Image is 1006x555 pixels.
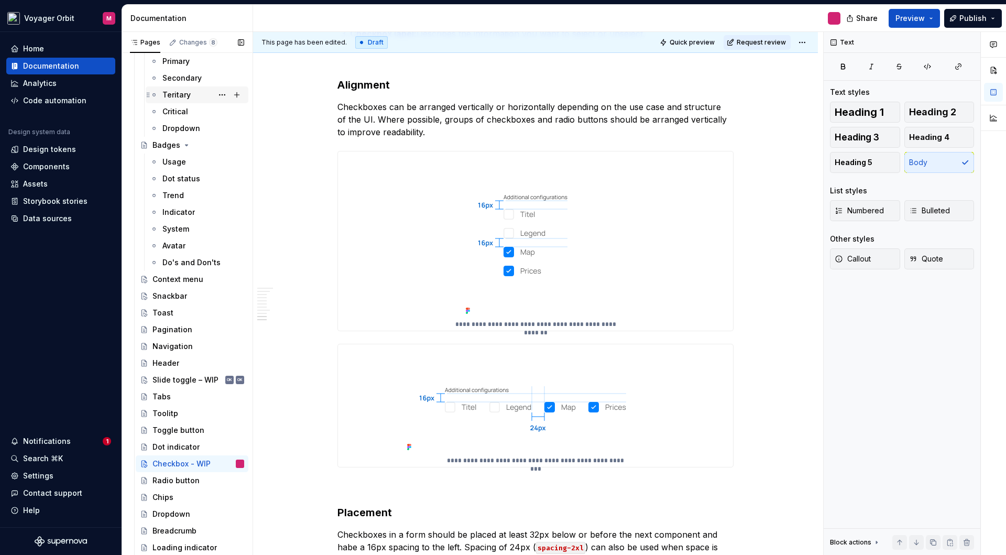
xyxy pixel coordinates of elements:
a: Storybook stories [6,193,115,210]
img: 5c35a8e3-0beb-4e0d-a322-c4e9c725f0ab.png [403,344,668,454]
div: Do's and Don'ts [162,257,221,268]
div: Indicator [162,207,195,217]
div: Tabs [152,391,171,402]
div: Block actions [830,535,881,550]
a: Documentation [6,58,115,74]
div: Search ⌘K [23,453,63,464]
button: Notifications1 [6,433,115,450]
span: Heading 3 [835,132,879,143]
div: OK [227,375,232,385]
button: Quick preview [657,35,719,50]
a: Header [136,355,248,372]
a: Dropdown [136,506,248,523]
div: Documentation [23,61,79,71]
button: Numbered [830,200,900,221]
button: Share [841,9,884,28]
a: Tabs [136,388,248,405]
div: Teritary [162,90,191,100]
span: Heading 5 [835,157,872,168]
span: Quote [909,254,943,264]
div: Changes [179,38,217,47]
a: Chips [136,489,248,506]
a: Secondary [146,70,248,86]
div: Voyager Orbit [24,13,74,24]
a: Toggle button [136,422,248,439]
span: Share [856,13,878,24]
a: Analytics [6,75,115,92]
a: Settings [6,467,115,484]
a: Primary [146,53,248,70]
a: Critical [146,103,248,120]
div: Navigation [152,341,193,352]
div: System [162,224,189,234]
svg: Supernova Logo [35,536,87,547]
button: Heading 5 [830,152,900,173]
a: Toast [136,304,248,321]
h3: Placement [337,505,734,520]
span: Request review [737,38,786,47]
div: Text styles [830,87,870,97]
a: Avatar [146,237,248,254]
div: Settings [23,471,53,481]
div: Other styles [830,234,874,244]
div: Pagination [152,324,192,335]
a: Trend [146,187,248,204]
a: Code automation [6,92,115,109]
div: Badges [152,140,180,150]
div: Toggle button [152,425,204,436]
div: List styles [830,186,867,196]
div: Assets [23,179,48,189]
a: Slide toggle – WIPOKOK [136,372,248,388]
button: Request review [724,35,791,50]
a: Home [6,40,115,57]
div: Dropdown [162,123,200,134]
img: 912c3436-2fb9-4681-8b79-ac976a344314.png [462,151,609,318]
a: Breadcrumb [136,523,248,539]
div: Dot indicator [152,442,200,452]
div: Analytics [23,78,57,89]
a: Radio button [136,472,248,489]
a: Data sources [6,210,115,227]
div: Contact support [23,488,82,498]
div: Snackbar [152,291,187,301]
div: Breadcrumb [152,526,196,536]
div: Documentation [130,13,248,24]
a: Snackbar [136,288,248,304]
div: Primary [162,56,190,67]
div: Help [23,505,40,516]
p: Checkboxes can be arranged vertically or horizontally depending on the use case and structure of ... [337,101,734,138]
div: Storybook stories [23,196,88,206]
button: Preview [889,9,940,28]
span: Numbered [835,205,884,216]
a: Dropdown [146,120,248,137]
a: Toolitp [136,405,248,422]
div: Chips [152,492,173,503]
span: Heading 4 [909,132,949,143]
span: Publish [959,13,987,24]
a: Design tokens [6,141,115,158]
div: Slide toggle – WIP [152,375,218,385]
button: Callout [830,248,900,269]
div: Home [23,43,44,54]
button: Heading 1 [830,102,900,123]
div: Radio button [152,475,200,486]
div: Loading indicator [152,542,217,553]
span: Quick preview [670,38,715,47]
button: Voyager OrbitM [2,7,119,29]
a: Badges [136,137,248,154]
div: M [106,14,112,23]
div: Checkbox - WIP [152,459,211,469]
div: Code automation [23,95,86,106]
div: Avatar [162,241,185,251]
div: Draft [355,36,388,49]
a: Context menu [136,271,248,288]
a: Pagination [136,321,248,338]
button: Publish [944,9,1002,28]
div: Secondary [162,73,202,83]
div: OK [237,375,243,385]
button: Quote [904,248,975,269]
a: Do's and Don'ts [146,254,248,271]
span: Heading 2 [909,107,956,117]
div: Notifications [23,436,71,447]
a: Usage [146,154,248,170]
